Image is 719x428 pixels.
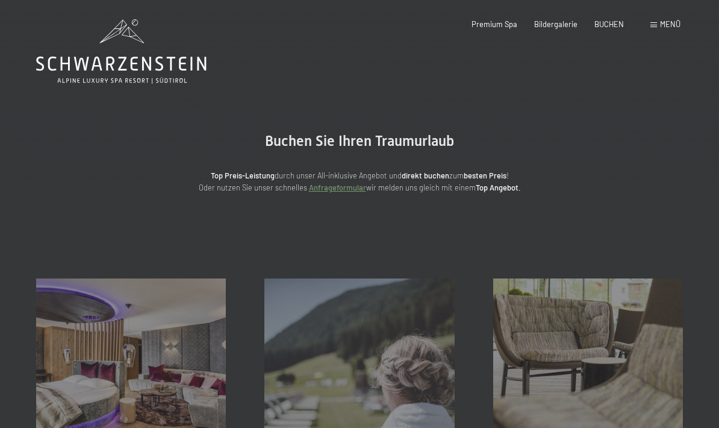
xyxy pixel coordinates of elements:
a: Premium Spa [472,19,517,29]
a: Bildergalerie [534,19,577,29]
span: Buchen Sie Ihren Traumurlaub [265,133,454,149]
strong: Top Preis-Leistung [211,171,275,180]
p: durch unser All-inklusive Angebot und zum ! Oder nutzen Sie unser schnelles wir melden uns gleich... [119,169,600,194]
strong: direkt buchen [402,171,449,180]
span: Menü [660,19,680,29]
a: Anfrageformular [309,183,366,192]
a: BUCHEN [594,19,624,29]
strong: besten Preis [464,171,506,180]
strong: Top Angebot. [476,183,521,192]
